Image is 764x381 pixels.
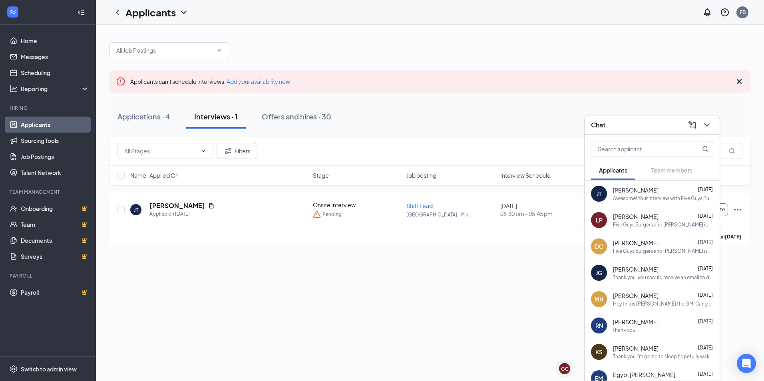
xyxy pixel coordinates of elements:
h5: [PERSON_NAME] [149,201,205,210]
svg: Error [116,77,125,86]
div: Open Intercom Messenger [737,354,756,373]
a: Sourcing Tools [21,133,89,149]
span: Applicants [599,167,627,174]
span: [DATE] [698,239,713,245]
div: Onsite Interview [313,201,402,209]
div: thank you [613,327,635,333]
h3: Chat [591,121,605,129]
svg: ChevronDown [702,120,712,130]
svg: Warning [313,210,321,218]
svg: ChevronDown [200,148,207,154]
div: JT [597,190,601,198]
svg: Settings [10,365,18,373]
h1: Applicants [125,6,176,19]
svg: ChevronDown [179,8,189,17]
div: FB [740,9,746,16]
div: [DATE] [500,202,589,218]
span: [DATE] [698,187,713,192]
a: DocumentsCrown [21,232,89,248]
svg: Document [208,202,215,209]
span: Shift Lead [406,202,433,209]
svg: ComposeMessage [688,120,697,130]
svg: WorkstreamLogo [9,8,17,16]
div: Five Guys Burgers and [PERSON_NAME] is so excited for you to join our team! Do you know anyone el... [613,248,713,254]
div: Payroll [10,272,88,279]
a: PayrollCrown [21,284,89,300]
span: [DATE] [698,318,713,324]
svg: ChevronDown [216,47,223,54]
div: LP [596,216,603,224]
div: JG [596,269,602,277]
button: ChevronDown [700,119,713,131]
span: 05:30 pm - 05:45 pm [500,210,589,218]
span: [PERSON_NAME] [613,212,659,220]
a: Scheduling [21,65,89,81]
div: Interviews · 1 [194,111,238,121]
span: [DATE] [698,266,713,272]
span: [PERSON_NAME] [613,239,659,247]
span: Applicants can't schedule interviews. [130,78,290,85]
div: RN [595,321,603,329]
span: [PERSON_NAME] [613,292,659,300]
a: Add your availability now [227,78,290,85]
svg: Notifications [702,8,712,17]
div: GC [561,365,569,372]
div: Applied on [DATE] [149,210,215,218]
div: Switch to admin view [21,365,77,373]
input: Search applicant [591,141,686,157]
div: DC [595,242,603,250]
svg: MagnifyingGlass [729,148,735,154]
a: TeamCrown [21,216,89,232]
b: [DATE] [725,234,741,240]
div: KS [595,348,603,356]
div: MH [595,295,603,303]
span: Stage [313,171,329,179]
svg: QuestionInfo [720,8,730,17]
div: Thank you I'm going to sleep hopefully wake up better than I am right now n [613,353,713,360]
div: Five Guys Burgers and [PERSON_NAME] is so excited for you to join our team! Do you know anyone el... [613,221,713,228]
svg: Filter [223,146,233,156]
div: Applications · 4 [117,111,170,121]
span: Name · Applied On [130,171,179,179]
input: All Job Postings [116,46,213,55]
a: Applicants [21,117,89,133]
a: Talent Network [21,165,89,181]
div: Hey this is [PERSON_NAME] the GM. Can you contact me on my cell [PHONE_NUMBER] [613,300,713,307]
svg: Collapse [77,8,85,16]
div: Reporting [21,85,90,93]
span: [PERSON_NAME] [613,344,659,352]
button: ComposeMessage [686,119,699,131]
svg: Analysis [10,85,18,93]
svg: MagnifyingGlass [702,146,708,152]
span: Egypt [PERSON_NAME] [613,371,675,379]
span: Team members [651,167,692,174]
p: [GEOGRAPHIC_DATA] - Pin ... [406,211,495,218]
span: [PERSON_NAME] [613,186,659,194]
a: SurveysCrown [21,248,89,264]
svg: ChevronLeft [113,8,122,17]
button: Filter Filters [217,143,257,159]
span: [DATE] [698,371,713,377]
a: OnboardingCrown [21,200,89,216]
span: [PERSON_NAME] [613,318,659,326]
span: [DATE] [698,213,713,219]
span: [DATE] [698,292,713,298]
input: All Stages [124,147,197,155]
a: Home [21,33,89,49]
span: Pending [322,210,342,218]
div: JT [134,206,138,213]
svg: Cross [734,77,744,86]
svg: Ellipses [733,205,742,214]
span: Job posting [406,171,436,179]
div: Team Management [10,189,88,195]
a: Messages [21,49,89,65]
span: [PERSON_NAME] [613,265,659,273]
span: Interview Schedule [500,171,551,179]
a: Job Postings [21,149,89,165]
span: [DATE] [698,345,713,351]
div: Awesome! Your interview with Five Guys Burgers and Fries for our Shift Lead at [GEOGRAPHIC_DATA] ... [613,195,713,202]
div: Hiring [10,105,88,111]
div: Thank you. you should receive an email to do your onboarding sometime [DATE] it will be from paycor [613,274,713,281]
div: Offers and hires · 30 [262,111,331,121]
